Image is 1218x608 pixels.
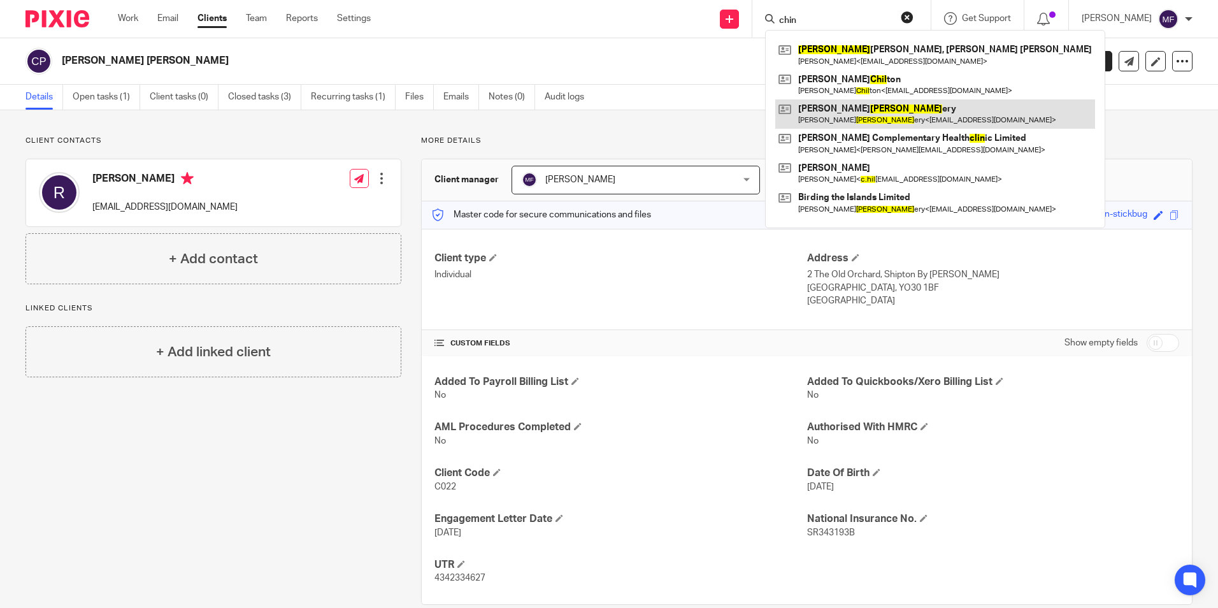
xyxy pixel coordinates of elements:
h4: + Add contact [169,249,258,269]
h4: Client Code [434,467,806,480]
span: SR343193B [807,528,855,537]
span: No [807,437,819,445]
span: [PERSON_NAME] [545,175,615,184]
h4: Client type [434,252,806,265]
span: C022 [434,482,456,491]
h4: Authorised With HMRC [807,421,1179,434]
p: [GEOGRAPHIC_DATA] [807,294,1179,307]
span: No [807,391,819,400]
a: Client tasks (0) [150,85,219,110]
a: Audit logs [545,85,594,110]
span: No [434,437,446,445]
p: 2 The Old Orchard, Shipton By [PERSON_NAME] [807,268,1179,281]
i: Primary [181,172,194,185]
input: Search [778,15,892,27]
span: [DATE] [434,528,461,537]
label: Show empty fields [1064,337,1138,349]
button: Clear [901,11,913,24]
a: Notes (0) [489,85,535,110]
h4: Engagement Letter Date [434,512,806,526]
span: Get Support [962,14,1011,23]
p: Individual [434,268,806,281]
h4: Added To Payroll Billing List [434,375,806,389]
p: [PERSON_NAME] [1082,12,1152,25]
h4: AML Procedures Completed [434,421,806,434]
img: Pixie [25,10,89,27]
h4: + Add linked client [156,342,271,362]
p: [EMAIL_ADDRESS][DOMAIN_NAME] [92,201,238,214]
a: Team [246,12,267,25]
a: Open tasks (1) [73,85,140,110]
h2: [PERSON_NAME] [PERSON_NAME] [62,54,828,68]
h4: Date Of Birth [807,467,1179,480]
p: Linked clients [25,303,401,314]
h4: Added To Quickbooks/Xero Billing List [807,375,1179,389]
a: Closed tasks (3) [228,85,301,110]
p: More details [421,136,1193,146]
a: Clients [197,12,227,25]
img: svg%3E [1158,9,1179,29]
h3: Client manager [434,173,499,186]
a: Files [405,85,434,110]
span: [DATE] [807,482,834,491]
a: Details [25,85,63,110]
p: Client contacts [25,136,401,146]
a: Emails [443,85,479,110]
a: Settings [337,12,371,25]
h4: National Insurance No. [807,512,1179,526]
p: [GEOGRAPHIC_DATA], YO30 1BF [807,282,1179,294]
a: Recurring tasks (1) [311,85,396,110]
a: Email [157,12,178,25]
a: Work [118,12,138,25]
p: Master code for secure communications and files [431,208,651,221]
span: 4342334627 [434,574,485,583]
img: svg%3E [39,172,80,213]
span: No [434,391,446,400]
h4: CUSTOM FIELDS [434,338,806,349]
img: svg%3E [25,48,52,75]
h4: [PERSON_NAME] [92,172,238,188]
h4: UTR [434,558,806,572]
a: Reports [286,12,318,25]
h4: Address [807,252,1179,265]
img: svg%3E [522,172,537,187]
